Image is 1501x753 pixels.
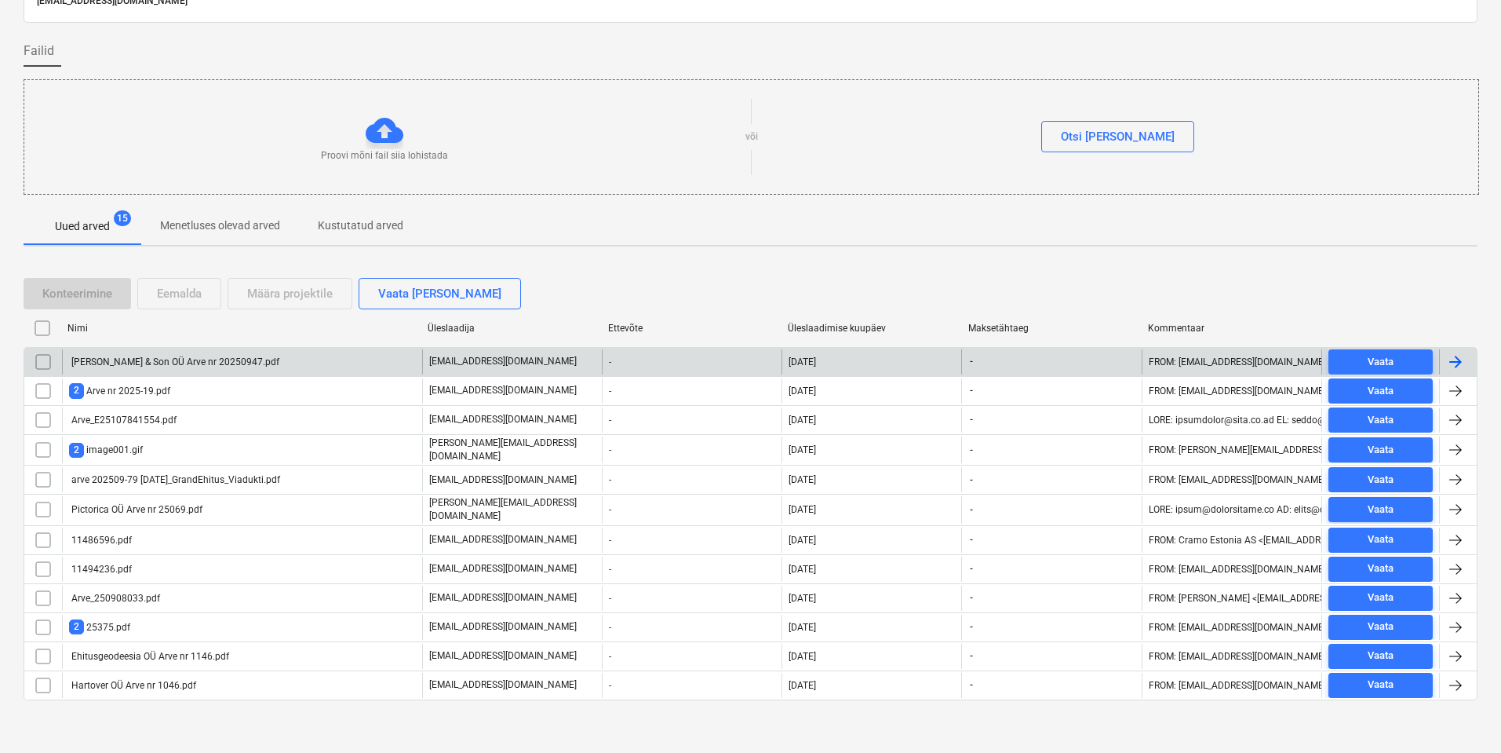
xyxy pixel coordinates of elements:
p: [EMAIL_ADDRESS][DOMAIN_NAME] [429,355,577,368]
span: - [968,473,975,487]
div: 25375.pdf [69,620,130,634]
div: arve 202509-79 [DATE]_GrandEhitus_Viadukti.pdf [69,474,280,485]
div: [DATE] [789,386,816,397]
div: Ettevõte [608,323,776,334]
div: - [602,557,781,582]
span: - [968,620,975,634]
div: Vaata [1368,353,1394,371]
div: - [602,615,781,640]
div: [DATE] [789,680,816,691]
div: - [602,586,781,611]
p: [EMAIL_ADDRESS][DOMAIN_NAME] [429,384,577,397]
div: Vaata [1368,560,1394,578]
span: 2 [69,620,84,634]
span: 15 [114,210,131,226]
div: - [602,644,781,669]
div: Vaata [1368,531,1394,549]
div: Arve_250908033.pdf [69,593,160,604]
div: - [602,408,781,433]
div: - [602,437,781,463]
button: Vaata [1328,497,1433,522]
div: - [602,673,781,698]
span: - [968,384,975,397]
div: Vaata [1368,382,1394,400]
div: [DATE] [789,622,816,633]
span: Failid [24,42,54,60]
div: Kommentaar [1148,323,1316,334]
div: Vaata [PERSON_NAME] [378,283,501,304]
div: Üleslaadija [428,323,596,334]
iframe: Chat Widget [1423,678,1501,753]
button: Vaata [PERSON_NAME] [359,278,521,309]
div: Ehitusgeodeesia OÜ Arve nr 1146.pdf [69,651,229,662]
div: [DATE] [789,444,816,455]
span: - [968,413,975,426]
div: [DATE] [789,564,816,575]
p: [EMAIL_ADDRESS][DOMAIN_NAME] [429,649,577,663]
div: [PERSON_NAME] & Son OÜ Arve nr 20250947.pdf [69,356,279,367]
p: [EMAIL_ADDRESS][DOMAIN_NAME] [429,473,577,487]
p: [EMAIL_ADDRESS][DOMAIN_NAME] [429,533,577,546]
span: - [968,503,975,517]
div: [DATE] [789,474,816,485]
div: [DATE] [789,356,816,367]
div: - [602,467,781,492]
div: - [602,378,781,404]
div: 11494236.pdf [69,564,132,575]
div: [DATE] [789,535,816,546]
div: Vaata [1368,441,1394,459]
button: Otsi [PERSON_NAME] [1041,121,1194,152]
div: Vaata [1368,647,1394,665]
div: image001.gif [69,443,143,458]
p: [EMAIL_ADDRESS][DOMAIN_NAME] [429,620,577,634]
button: Vaata [1328,673,1433,698]
button: Vaata [1328,437,1433,462]
div: - [602,496,781,523]
div: Vaata [1368,471,1394,489]
div: Arve nr 2025-19.pdf [69,383,170,398]
div: [DATE] [789,593,816,604]
p: Proovi mõni fail siia lohistada [321,149,448,163]
div: Vaata [1368,618,1394,636]
span: - [968,678,975,692]
button: Vaata [1328,408,1433,433]
div: Arve_E25107841554.pdf [69,415,177,426]
div: Hartover OÜ Arve nr 1046.pdf [69,680,196,691]
span: - [968,649,975,663]
p: [PERSON_NAME][EMAIL_ADDRESS][DOMAIN_NAME] [429,496,596,523]
span: - [968,591,975,605]
p: [EMAIL_ADDRESS][DOMAIN_NAME] [429,591,577,605]
p: Kustutatud arved [318,217,403,234]
span: - [968,533,975,546]
span: 2 [69,383,84,398]
span: - [968,444,975,457]
div: [DATE] [789,651,816,662]
button: Vaata [1328,644,1433,669]
div: [DATE] [789,415,816,426]
p: [EMAIL_ADDRESS][DOMAIN_NAME] [429,413,577,426]
div: Proovi mõni fail siia lohistadavõiOtsi [PERSON_NAME] [24,79,1479,195]
div: Vaata [1368,411,1394,430]
div: Vaata [1368,676,1394,694]
span: - [968,355,975,368]
p: Menetluses olevad arved [160,217,280,234]
button: Vaata [1328,528,1433,553]
button: Vaata [1328,586,1433,611]
p: või [745,130,758,144]
button: Vaata [1328,557,1433,582]
div: [DATE] [789,504,816,515]
div: - [602,528,781,553]
p: Uued arved [55,218,110,235]
button: Vaata [1328,349,1433,375]
span: - [968,562,975,576]
button: Vaata [1328,615,1433,640]
div: - [602,349,781,375]
div: Vaata [1368,589,1394,607]
div: Otsi [PERSON_NAME] [1061,126,1175,147]
p: [EMAIL_ADDRESS][DOMAIN_NAME] [429,562,577,576]
button: Vaata [1328,378,1433,404]
div: Vaata [1368,501,1394,519]
button: Vaata [1328,467,1433,492]
div: Maksetähtaeg [968,323,1136,334]
div: Pictorica OÜ Arve nr 25069.pdf [69,504,202,515]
